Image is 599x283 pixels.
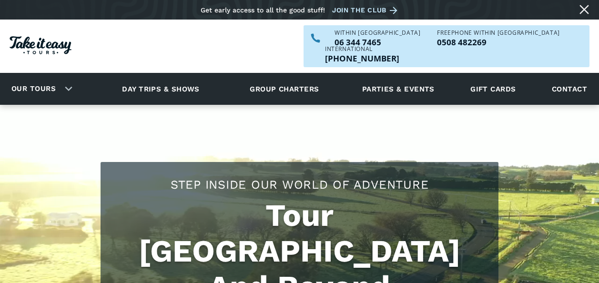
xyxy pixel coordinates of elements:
div: WITHIN [GEOGRAPHIC_DATA] [335,30,420,36]
a: Join the club [332,4,401,16]
p: 06 344 7465 [335,38,420,46]
a: Group charters [238,76,331,102]
a: Call us freephone within NZ on 0508482269 [437,38,559,46]
div: Freephone WITHIN [GEOGRAPHIC_DATA] [437,30,559,36]
a: Parties & events [357,76,439,102]
a: Close message [577,2,592,17]
div: Get early access to all the good stuff! [201,6,325,14]
a: Gift cards [466,76,521,102]
a: Call us within NZ on 063447465 [335,38,420,46]
a: Homepage [10,31,71,61]
a: Contact [547,76,592,102]
p: [PHONE_NUMBER] [325,54,399,62]
a: Our tours [4,78,63,100]
a: Call us outside of NZ on +6463447465 [325,54,399,62]
h2: Step Inside Our World Of Adventure [110,176,489,193]
a: Day trips & shows [110,76,212,102]
img: Take it easy Tours logo [10,36,71,54]
div: International [325,46,399,52]
p: 0508 482269 [437,38,559,46]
